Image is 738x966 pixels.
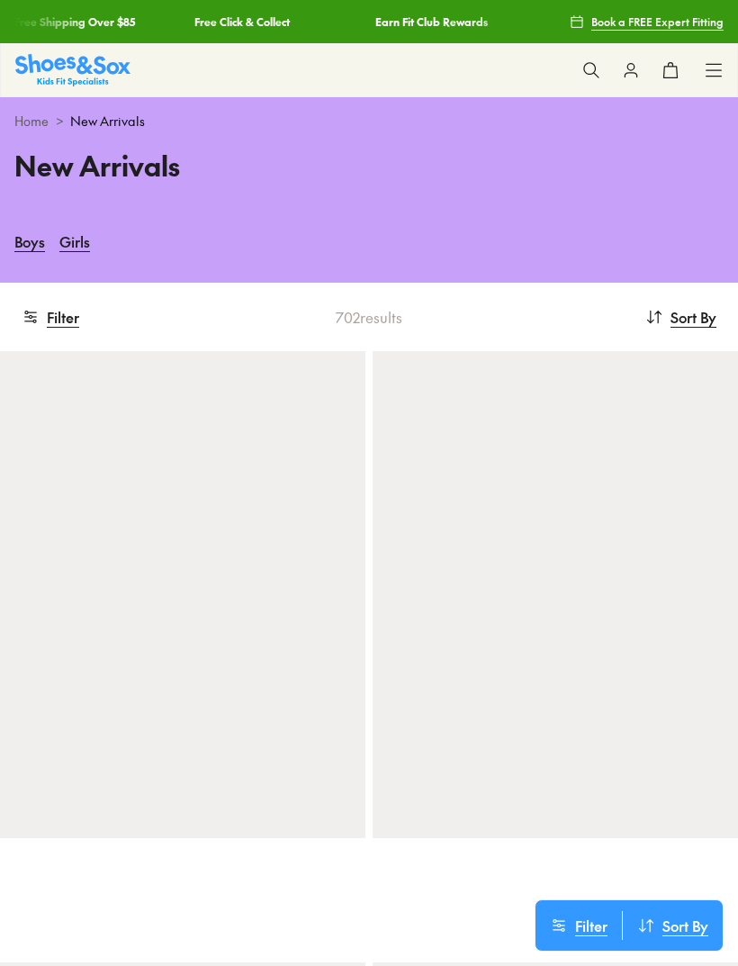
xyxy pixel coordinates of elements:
[14,112,724,131] div: >
[14,221,45,261] a: Boys
[535,911,622,940] button: Filter
[70,112,145,131] span: New Arrivals
[59,221,90,261] a: Girls
[670,306,716,328] span: Sort By
[645,297,716,337] button: Sort By
[22,297,79,337] button: Filter
[570,5,724,38] a: Book a FREE Expert Fitting
[15,54,130,86] img: SNS_Logo_Responsive.svg
[14,145,724,185] h1: New Arrivals
[591,14,724,30] span: Book a FREE Expert Fitting
[14,112,49,131] a: Home
[623,911,723,940] button: Sort By
[15,54,130,86] a: Shoes & Sox
[662,915,708,936] span: Sort By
